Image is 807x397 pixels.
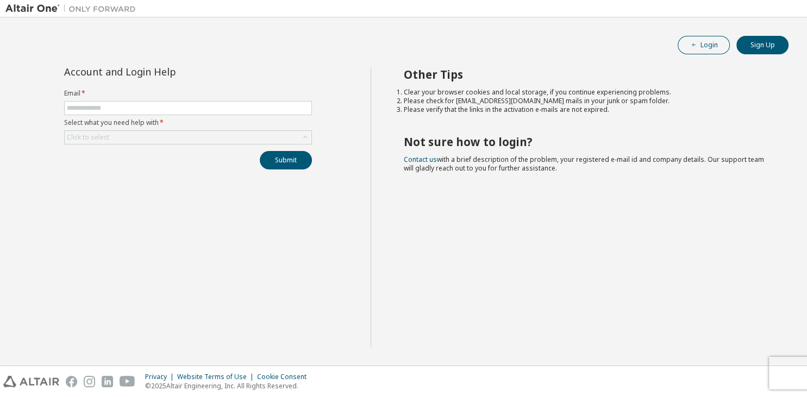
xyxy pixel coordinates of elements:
button: Submit [260,151,312,169]
p: © 2025 Altair Engineering, Inc. All Rights Reserved. [145,381,313,390]
li: Please verify that the links in the activation e-mails are not expired. [404,105,769,114]
h2: Other Tips [404,67,769,81]
div: Account and Login Help [64,67,262,76]
img: facebook.svg [66,376,77,387]
button: Login [678,36,730,54]
img: youtube.svg [120,376,135,387]
a: Contact us [404,155,437,164]
span: with a brief description of the problem, your registered e-mail id and company details. Our suppo... [404,155,764,173]
img: altair_logo.svg [3,376,59,387]
div: Cookie Consent [257,373,313,381]
label: Select what you need help with [64,118,312,127]
div: Click to select [67,133,109,142]
img: Altair One [5,3,141,14]
div: Website Terms of Use [177,373,257,381]
img: instagram.svg [84,376,95,387]
button: Sign Up [736,36,789,54]
img: linkedin.svg [102,376,113,387]
li: Please check for [EMAIL_ADDRESS][DOMAIN_NAME] mails in your junk or spam folder. [404,97,769,105]
h2: Not sure how to login? [404,135,769,149]
div: Click to select [65,131,311,144]
label: Email [64,89,312,98]
div: Privacy [145,373,177,381]
li: Clear your browser cookies and local storage, if you continue experiencing problems. [404,88,769,97]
